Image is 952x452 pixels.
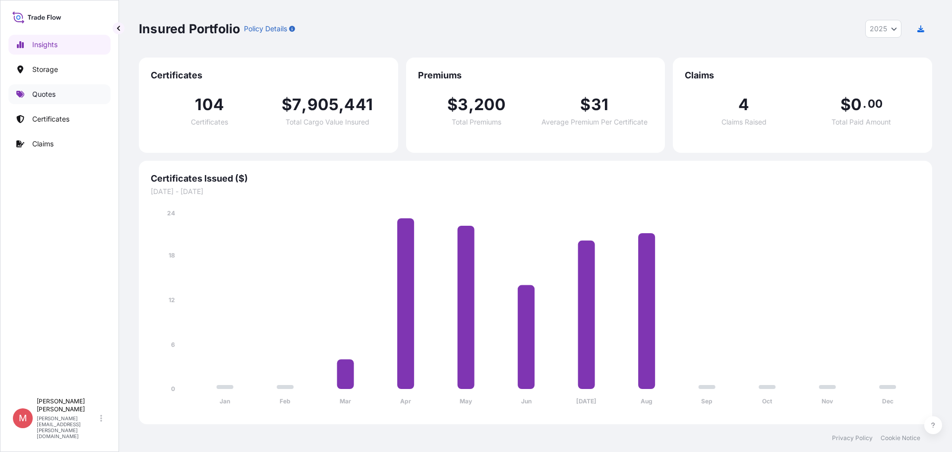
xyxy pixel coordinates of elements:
[721,119,767,126] span: Claims Raised
[32,65,58,74] p: Storage
[685,69,920,81] span: Claims
[851,97,862,113] span: 0
[521,397,532,405] tspan: Jun
[282,97,292,113] span: $
[151,187,920,196] span: [DATE] - [DATE]
[8,60,111,79] a: Storage
[447,97,458,113] span: $
[591,97,608,113] span: 31
[460,397,473,405] tspan: May
[191,119,228,126] span: Certificates
[307,97,339,113] span: 905
[32,89,56,99] p: Quotes
[580,97,591,113] span: $
[344,97,373,113] span: 441
[458,97,468,113] span: 3
[868,100,883,108] span: 00
[882,397,893,405] tspan: Dec
[151,69,386,81] span: Certificates
[400,397,411,405] tspan: Apr
[8,84,111,104] a: Quotes
[292,97,301,113] span: 7
[139,21,240,37] p: Insured Portfolio
[339,97,344,113] span: ,
[832,434,873,442] a: Privacy Policy
[576,397,596,405] tspan: [DATE]
[169,252,175,259] tspan: 18
[171,385,175,392] tspan: 0
[167,209,175,217] tspan: 24
[171,341,175,348] tspan: 6
[452,119,501,126] span: Total Premiums
[244,24,287,34] p: Policy Details
[32,114,69,124] p: Certificates
[195,97,224,113] span: 104
[541,119,648,126] span: Average Premium Per Certificate
[301,97,307,113] span: ,
[8,35,111,55] a: Insights
[37,397,98,413] p: [PERSON_NAME] [PERSON_NAME]
[37,415,98,439] p: [PERSON_NAME][EMAIL_ADDRESS][PERSON_NAME][DOMAIN_NAME]
[8,134,111,154] a: Claims
[280,397,291,405] tspan: Feb
[469,97,474,113] span: ,
[865,20,901,38] button: Year Selector
[169,296,175,304] tspan: 12
[738,97,749,113] span: 4
[840,97,851,113] span: $
[641,397,653,405] tspan: Aug
[151,173,920,185] span: Certificates Issued ($)
[19,413,27,423] span: M
[8,109,111,129] a: Certificates
[220,397,230,405] tspan: Jan
[701,397,713,405] tspan: Sep
[418,69,654,81] span: Premiums
[32,40,58,50] p: Insights
[881,434,920,442] a: Cookie Notice
[870,24,887,34] span: 2025
[340,397,351,405] tspan: Mar
[863,100,866,108] span: .
[32,139,54,149] p: Claims
[832,119,891,126] span: Total Paid Amount
[286,119,369,126] span: Total Cargo Value Insured
[474,97,506,113] span: 200
[762,397,773,405] tspan: Oct
[822,397,833,405] tspan: Nov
